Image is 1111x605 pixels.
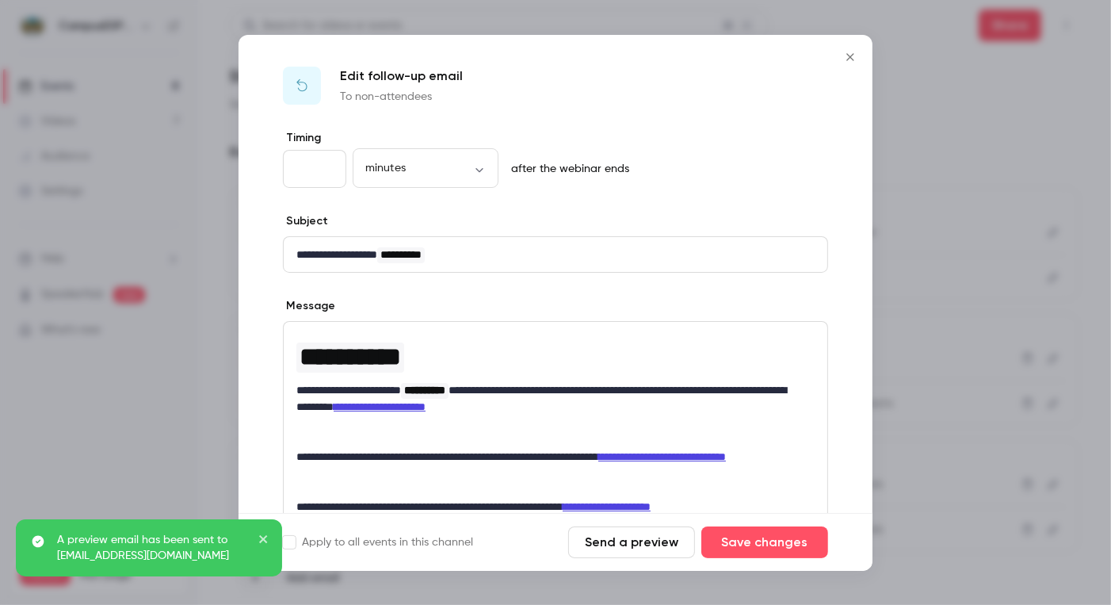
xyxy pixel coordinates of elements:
button: Send a preview [568,527,695,558]
p: Edit follow-up email [340,67,463,86]
p: after the webinar ends [505,161,629,177]
p: To non-attendees [340,89,463,105]
button: Save changes [701,527,828,558]
div: minutes [353,160,498,176]
button: Close [834,41,866,73]
button: close [258,532,269,551]
p: A preview email has been sent to [EMAIL_ADDRESS][DOMAIN_NAME] [57,532,247,564]
label: Timing [283,130,828,146]
div: editor [284,237,827,273]
div: editor [284,322,827,558]
label: Subject [283,213,328,229]
label: Message [283,298,335,314]
label: Apply to all events in this channel [283,534,473,550]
